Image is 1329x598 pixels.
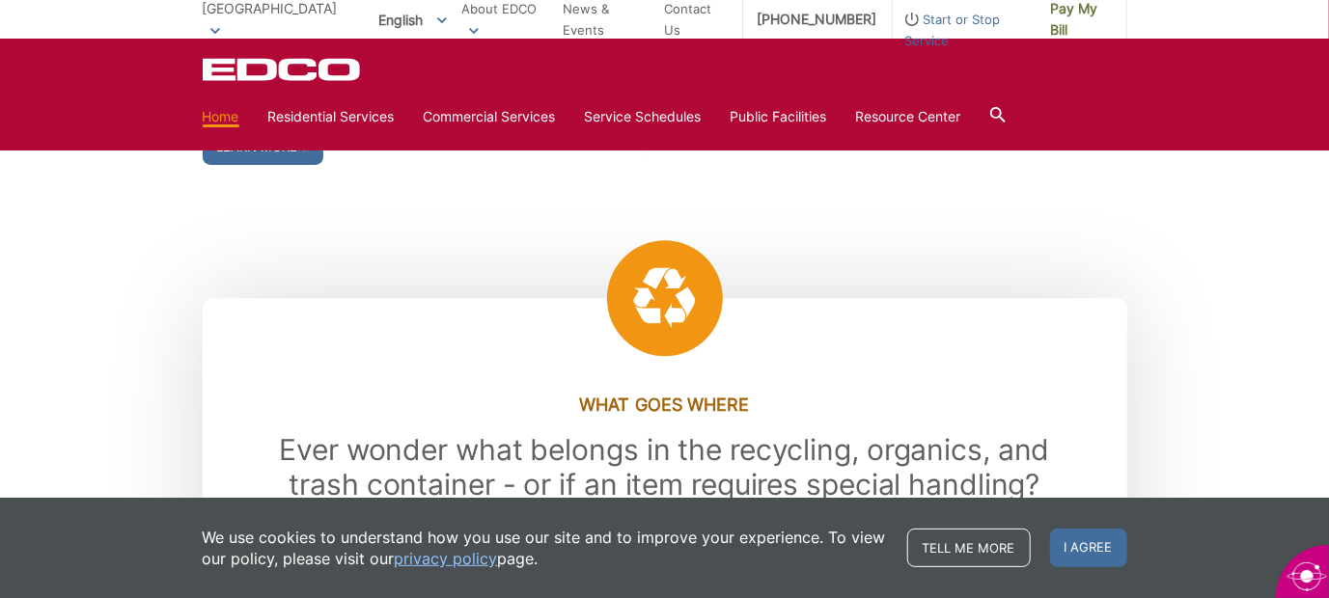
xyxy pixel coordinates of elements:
h3: What Goes Where [246,394,1084,416]
span: English [364,4,461,36]
a: EDCD logo. Return to the homepage. [203,58,363,81]
a: Service Schedules [585,106,702,127]
a: Residential Services [268,106,395,127]
a: Resource Center [856,106,961,127]
a: Public Facilities [731,106,827,127]
h2: Ever wonder what belongs in the recycling, organics, and trash container - or if an item requires... [246,432,1084,502]
a: Tell me more [907,529,1031,567]
a: Commercial Services [424,106,556,127]
span: I agree [1050,529,1127,567]
a: privacy policy [395,548,498,569]
p: We use cookies to understand how you use our site and to improve your experience. To view our pol... [203,527,888,569]
a: Home [203,106,239,127]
